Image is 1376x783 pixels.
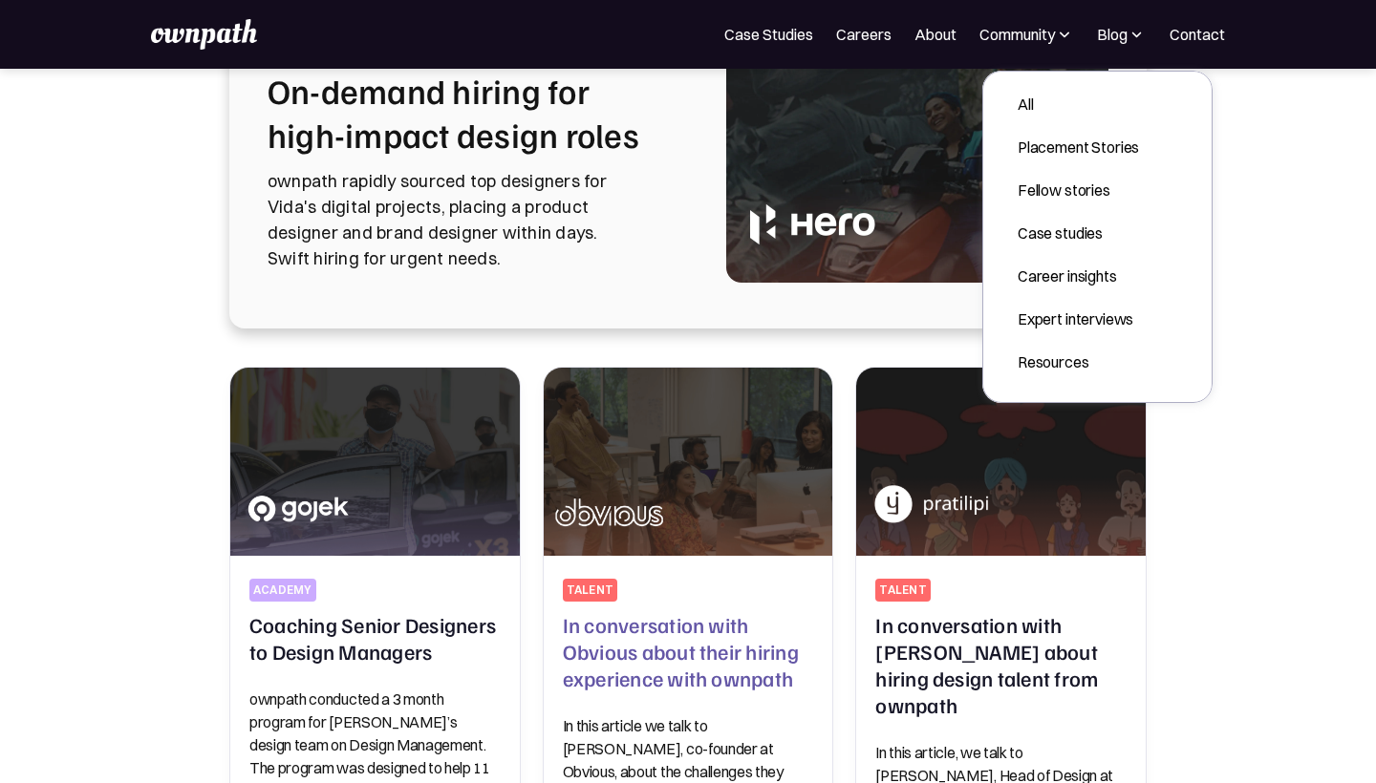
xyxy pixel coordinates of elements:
[253,582,312,598] div: academy
[230,368,520,556] img: Coaching Senior Designers to Design Managers
[567,582,613,598] div: talent
[1018,350,1139,373] div: Resources
[1097,23,1128,46] div: Blog
[879,582,926,598] div: talent
[979,23,1055,46] div: Community
[1002,130,1154,164] a: Placement Stories
[1002,259,1154,293] a: Career insights
[268,36,1108,290] a: talentOn-demand hiring for high-impact design rolesownpath rapidly sourced top designers for Vida...
[1002,216,1154,250] a: Case studies
[536,363,840,561] img: In conversation with Obvious about their hiring experience with ownpath
[1018,136,1139,159] div: Placement Stories
[1018,265,1139,287] div: Career insights
[1018,222,1139,244] div: Case studies
[1018,307,1139,330] div: Expert interviews
[836,23,892,46] a: Careers
[724,23,813,46] a: Case Studies
[1002,345,1154,379] a: Resources
[1018,93,1139,116] div: All
[1018,179,1139,201] div: Fellow stories
[249,611,501,665] h2: Coaching Senior Designers to Design Managers
[268,69,680,157] h2: On-demand hiring for high-impact design roles
[1097,23,1147,46] div: Blog
[268,168,680,271] p: ownpath rapidly sourced top designers for Vida's digital projects, placing a product designer and...
[563,611,814,691] h2: In conversation with Obvious about their hiring experience with ownpath
[875,611,1127,718] h2: In conversation with [PERSON_NAME] about hiring design talent from ownpath
[856,368,1146,556] img: In conversation with Pratilipi about hiring design talent from ownpath
[1002,173,1154,207] a: Fellow stories
[1170,23,1225,46] a: Contact
[1002,302,1154,336] a: Expert interviews
[914,23,957,46] a: About
[1002,87,1154,121] a: All
[982,71,1213,403] nav: Blog
[979,23,1074,46] div: Community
